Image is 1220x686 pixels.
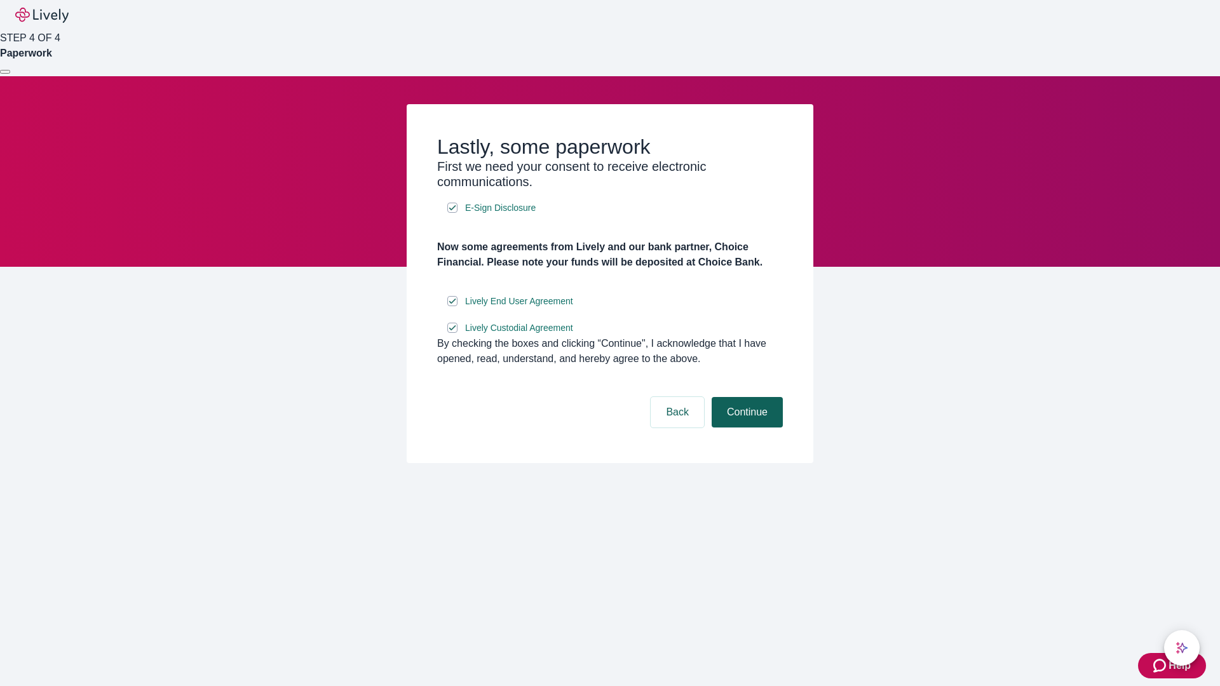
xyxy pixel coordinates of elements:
[15,8,69,23] img: Lively
[437,239,783,270] h4: Now some agreements from Lively and our bank partner, Choice Financial. Please note your funds wi...
[465,321,573,335] span: Lively Custodial Agreement
[1176,642,1188,654] svg: Lively AI Assistant
[712,397,783,427] button: Continue
[1169,658,1191,673] span: Help
[437,135,783,159] h2: Lastly, some paperwork
[1164,630,1200,666] button: chat
[463,320,576,336] a: e-sign disclosure document
[463,293,576,309] a: e-sign disclosure document
[463,200,538,216] a: e-sign disclosure document
[465,201,536,215] span: E-Sign Disclosure
[651,397,704,427] button: Back
[1138,653,1206,678] button: Zendesk support iconHelp
[465,295,573,308] span: Lively End User Agreement
[437,159,783,189] h3: First we need your consent to receive electronic communications.
[1153,658,1169,673] svg: Zendesk support icon
[437,336,783,367] div: By checking the boxes and clicking “Continue", I acknowledge that I have opened, read, understand...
